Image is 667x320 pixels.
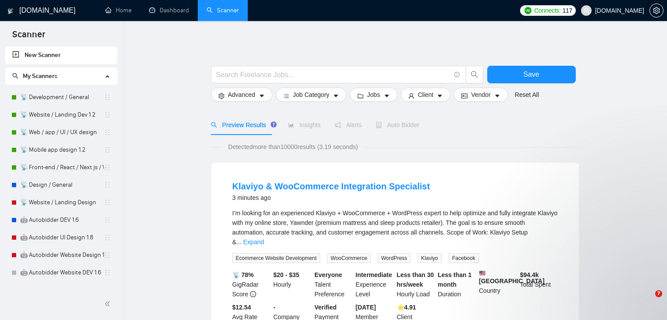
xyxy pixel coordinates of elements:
[20,194,104,211] a: 📡 Website / Landing Design
[5,176,117,194] li: 📡 Design / General
[408,92,414,99] span: user
[376,121,419,128] span: Auto Bidder
[335,122,341,128] span: notification
[333,92,339,99] span: caret-down
[104,252,111,259] span: holder
[397,271,434,288] b: Less than 30 hrs/week
[637,290,658,311] iframe: Intercom live chat
[211,122,217,128] span: search
[356,271,392,278] b: Intermediate
[105,7,132,14] a: homeHome
[395,270,436,299] div: Hourly Load
[5,46,117,64] li: New Scanner
[271,270,313,299] div: Hourly
[376,122,382,128] span: robot
[5,229,117,246] li: 🤖 Autobidder UI Design 1.8
[384,92,390,99] span: caret-down
[276,88,346,102] button: barsJob Categorycaret-down
[350,88,397,102] button: folderJobscaret-down
[5,106,117,124] li: 📡 Website / Landing Dev 1.2
[228,90,255,100] span: Advanced
[471,90,490,100] span: Vendor
[218,92,225,99] span: setting
[649,7,663,14] a: setting
[104,129,111,136] span: holder
[250,291,256,297] span: info-circle
[104,181,111,188] span: holder
[20,106,104,124] a: 📡 Website / Landing Dev 1.2
[314,304,337,311] b: Verified
[149,7,189,14] a: dashboardDashboard
[466,66,483,83] button: search
[20,141,104,159] a: 📡 Mobile app design 1.2
[418,90,434,100] span: Client
[367,90,380,100] span: Jobs
[5,28,52,46] span: Scanner
[534,6,560,15] span: Connects:
[354,270,395,299] div: Experience Level
[454,72,460,78] span: info-circle
[479,270,545,284] b: [GEOGRAPHIC_DATA]
[357,92,364,99] span: folder
[20,246,104,264] a: 🤖 Autobidder Website Design 1.8
[5,159,117,176] li: 📡 Front-end / React / Next.js / WebGL / GSAP
[437,92,443,99] span: caret-down
[461,92,467,99] span: idcard
[5,211,117,229] li: 🤖 Autobidder DEV 1.6
[104,234,111,241] span: holder
[231,270,272,299] div: GigRadar Score
[211,121,274,128] span: Preview Results
[216,69,450,80] input: Search Freelance Jobs...
[314,271,342,278] b: Everyone
[494,92,500,99] span: caret-down
[515,90,539,100] a: Reset All
[335,121,362,128] span: Alerts
[283,92,289,99] span: bars
[583,7,589,14] span: user
[232,181,430,191] a: Klaviyo & WooCommerce Integration Specialist
[104,217,111,224] span: holder
[466,71,483,78] span: search
[5,124,117,141] li: 📡 Web / app / UI / UX design
[650,7,663,14] span: setting
[438,271,471,288] b: Less than 1 month
[270,121,278,128] div: Tooltip anchor
[12,72,57,80] span: My Scanners
[211,88,272,102] button: settingAdvancedcaret-down
[207,7,239,14] a: searchScanner
[5,246,117,264] li: 🤖 Autobidder Website Design 1.8
[477,270,518,299] div: Country
[232,271,254,278] b: 📡 78%
[12,46,110,64] a: New Scanner
[649,4,663,18] button: setting
[5,89,117,106] li: 📡 Development / General
[7,4,14,18] img: logo
[356,304,376,311] b: [DATE]
[12,73,18,79] span: search
[397,304,416,311] b: ⭐️ 4.91
[243,238,264,245] a: Expand
[454,88,507,102] button: idcardVendorcaret-down
[104,111,111,118] span: holder
[104,269,111,276] span: holder
[20,229,104,246] a: 🤖 Autobidder UI Design 1.8
[401,88,451,102] button: userClientcaret-down
[5,264,117,281] li: 🤖 Autobidder Website DEV 1.6
[232,210,558,245] span: I’m looking for an experienced Klaviyo + WooCommerce + WordPress expert to help optimize and full...
[378,253,410,263] span: WordPress
[20,211,104,229] a: 🤖 Autobidder DEV 1.6
[655,290,662,297] span: 7
[222,142,364,152] span: Detected more than 10000 results (3.19 seconds)
[449,253,479,263] span: Facebook
[259,92,265,99] span: caret-down
[232,253,321,263] span: Ecommerce Website Development
[436,270,477,299] div: Duration
[20,159,104,176] a: 📡 Front-end / React / Next.js / WebGL / GSAP
[417,253,442,263] span: Klaviyo
[236,238,242,245] span: ...
[5,141,117,159] li: 📡 Mobile app design 1.2
[20,264,104,281] a: 🤖 Autobidder Website DEV 1.6
[23,72,57,80] span: My Scanners
[524,7,531,14] img: upwork-logo.png
[232,208,558,247] div: I’m looking for an experienced Klaviyo + WooCommerce + WordPress expert to help optimize and full...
